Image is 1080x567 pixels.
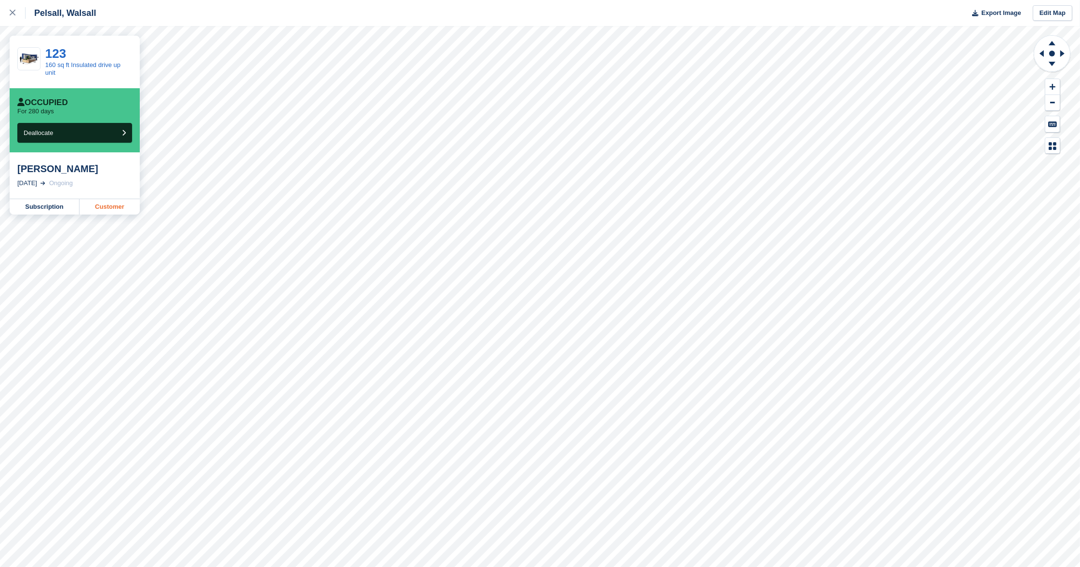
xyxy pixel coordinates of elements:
[17,98,68,108] div: Occupied
[49,178,73,188] div: Ongoing
[981,8,1021,18] span: Export Image
[17,123,132,143] button: Deallocate
[17,178,37,188] div: [DATE]
[1033,5,1072,21] a: Edit Map
[40,181,45,185] img: arrow-right-light-icn-cde0832a797a2874e46488d9cf13f60e5c3a73dbe684e267c42b8395dfbc2abf.svg
[1045,116,1060,132] button: Keyboard Shortcuts
[10,199,80,215] a: Subscription
[24,129,53,136] span: Deallocate
[1045,138,1060,154] button: Map Legend
[1045,79,1060,95] button: Zoom In
[45,61,120,76] a: 160 sq ft Insulated drive up unit
[1045,95,1060,111] button: Zoom Out
[966,5,1021,21] button: Export Image
[45,46,66,61] a: 123
[18,51,40,67] img: 20-ft-container.jpg
[80,199,140,215] a: Customer
[26,7,96,19] div: Pelsall, Walsall
[17,163,132,175] div: [PERSON_NAME]
[17,108,54,115] p: For 280 days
